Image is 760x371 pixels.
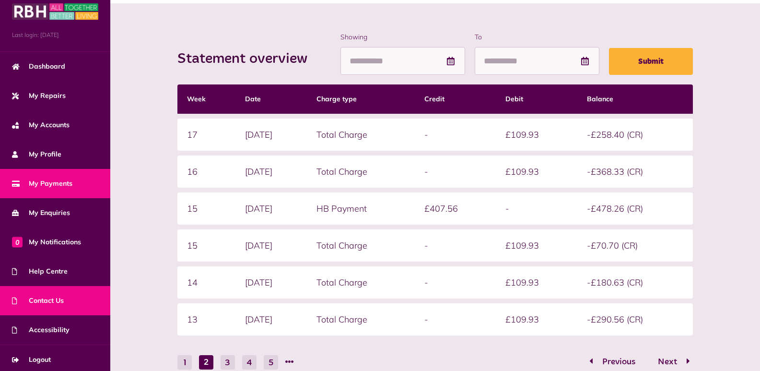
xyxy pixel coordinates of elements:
td: Total Charge [307,303,415,335]
td: 16 [177,156,236,188]
span: My Repairs [12,91,66,101]
th: Date [235,84,307,114]
td: Total Charge [307,229,415,262]
td: £109.93 [496,156,577,188]
td: -£368.33 (CR) [577,156,693,188]
span: Logout [12,355,51,365]
td: Total Charge [307,119,415,151]
label: Showing [340,32,465,42]
th: Charge type [307,84,415,114]
td: 15 [177,229,236,262]
span: Next [651,358,684,366]
td: 14 [177,266,236,299]
td: [DATE] [235,119,307,151]
td: 17 [177,119,236,151]
td: Total Charge [307,266,415,299]
td: 15 [177,192,236,225]
span: My Profile [12,149,61,159]
td: £109.93 [496,229,577,262]
th: Debit [496,84,577,114]
span: My Accounts [12,120,70,130]
td: - [496,192,577,225]
span: Contact Us [12,296,64,306]
td: -£290.56 (CR) [577,303,693,335]
th: Week [177,84,236,114]
span: My Enquiries [12,208,70,218]
button: Go to page 1 [177,355,192,370]
button: Go to page 4 [242,355,257,370]
td: - [415,229,496,262]
td: HB Payment [307,192,415,225]
h2: Statement overview [177,50,317,68]
td: 13 [177,303,236,335]
span: Previous [595,358,643,366]
td: [DATE] [235,156,307,188]
span: My Notifications [12,237,81,247]
span: Dashboard [12,61,65,72]
button: Go to page 5 [264,355,278,370]
td: £407.56 [415,192,496,225]
td: [DATE] [235,266,307,299]
button: Go to page 3 [648,355,693,369]
td: Total Charge [307,156,415,188]
td: £109.93 [496,119,577,151]
button: Go to page 1 [586,355,645,369]
span: 0 [12,237,23,247]
td: -£258.40 (CR) [577,119,693,151]
button: Submit [609,48,693,75]
td: [DATE] [235,229,307,262]
td: - [415,119,496,151]
span: My Payments [12,179,72,189]
td: - [415,266,496,299]
th: Credit [415,84,496,114]
td: -£70.70 (CR) [577,229,693,262]
span: Help Centre [12,266,68,276]
img: MyRBH [12,2,98,21]
span: Last login: [DATE] [12,31,98,39]
label: To [475,32,599,42]
td: £109.93 [496,266,577,299]
td: - [415,156,496,188]
button: Go to page 3 [221,355,235,370]
span: Accessibility [12,325,70,335]
td: -£180.63 (CR) [577,266,693,299]
td: [DATE] [235,303,307,335]
td: - [415,303,496,335]
td: [DATE] [235,192,307,225]
td: -£478.26 (CR) [577,192,693,225]
th: Balance [577,84,693,114]
td: £109.93 [496,303,577,335]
